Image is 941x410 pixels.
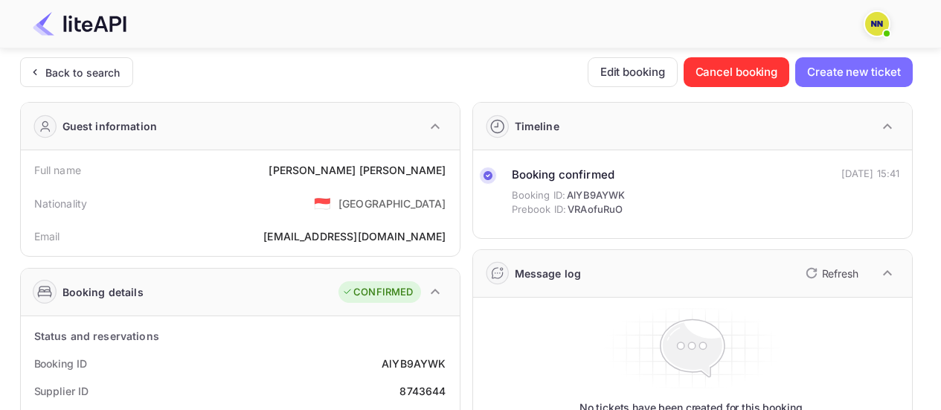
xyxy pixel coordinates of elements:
[841,167,900,182] div: [DATE] 15:41
[34,328,159,344] div: Status and reservations
[382,356,446,371] div: AlYB9AYWK
[515,266,582,281] div: Message log
[567,188,625,203] span: AlYB9AYWK
[512,202,567,217] span: Prebook ID:
[34,162,81,178] div: Full name
[338,196,446,211] div: [GEOGRAPHIC_DATA]
[399,383,446,399] div: 8743644
[45,65,121,80] div: Back to search
[34,228,60,244] div: Email
[34,356,87,371] div: Booking ID
[822,266,858,281] p: Refresh
[34,196,88,211] div: Nationality
[314,190,331,217] span: United States
[684,57,790,87] button: Cancel booking
[568,202,623,217] span: VRAofuRuO
[33,12,126,36] img: LiteAPI Logo
[263,228,446,244] div: [EMAIL_ADDRESS][DOMAIN_NAME]
[515,118,559,134] div: Timeline
[62,118,158,134] div: Guest information
[342,285,413,300] div: CONFIRMED
[797,261,864,285] button: Refresh
[512,188,566,203] span: Booking ID:
[588,57,678,87] button: Edit booking
[865,12,889,36] img: N/A N/A
[269,162,446,178] div: [PERSON_NAME] [PERSON_NAME]
[34,383,89,399] div: Supplier ID
[62,284,144,300] div: Booking details
[512,167,626,184] div: Booking confirmed
[795,57,912,87] button: Create new ticket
